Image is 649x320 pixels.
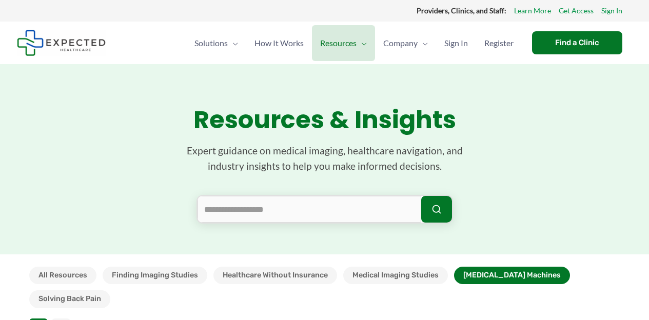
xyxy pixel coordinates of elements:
strong: Providers, Clinics, and Staff: [417,6,506,15]
span: Menu Toggle [357,25,367,61]
p: Expert guidance on medical imaging, healthcare navigation, and industry insights to help you make... [171,143,479,174]
button: Finding Imaging Studies [103,267,207,284]
button: Solving Back Pain [29,290,110,308]
span: Solutions [194,25,228,61]
button: All Resources [29,267,96,284]
a: SolutionsMenu Toggle [186,25,246,61]
button: Medical Imaging Studies [343,267,448,284]
img: Expected Healthcare Logo - side, dark font, small [17,30,106,56]
span: Company [383,25,418,61]
a: Learn More [514,4,551,17]
button: [MEDICAL_DATA] Machines [454,267,570,284]
span: Resources [320,25,357,61]
h1: Resources & Insights [29,105,620,135]
span: How It Works [254,25,304,61]
a: CompanyMenu Toggle [375,25,436,61]
a: Find a Clinic [532,31,622,54]
a: Get Access [559,4,594,17]
span: Menu Toggle [418,25,428,61]
a: Register [476,25,522,61]
span: Register [484,25,514,61]
span: Sign In [444,25,468,61]
nav: Primary Site Navigation [186,25,522,61]
a: Sign In [436,25,476,61]
a: How It Works [246,25,312,61]
a: ResourcesMenu Toggle [312,25,375,61]
span: Menu Toggle [228,25,238,61]
button: Healthcare Without Insurance [213,267,337,284]
a: Sign In [601,4,622,17]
